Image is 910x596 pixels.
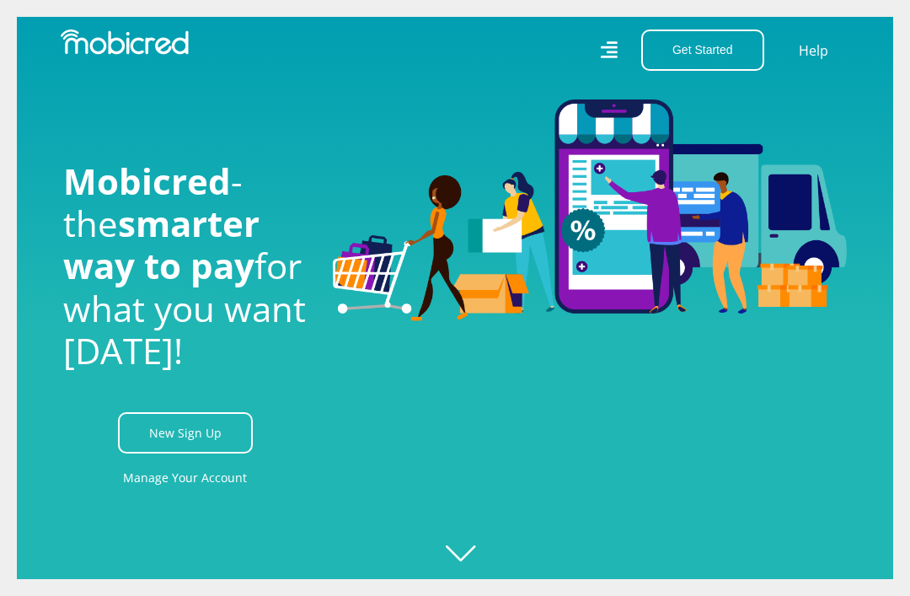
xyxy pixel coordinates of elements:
[63,199,260,289] span: smarter way to pay
[798,40,829,62] a: Help
[123,459,247,497] a: Manage Your Account
[333,99,847,322] img: Welcome to Mobicred
[118,412,253,454] a: New Sign Up
[63,160,308,373] h1: - the for what you want [DATE]!
[61,30,189,55] img: Mobicred
[641,30,764,71] button: Get Started
[63,157,231,205] span: Mobicred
